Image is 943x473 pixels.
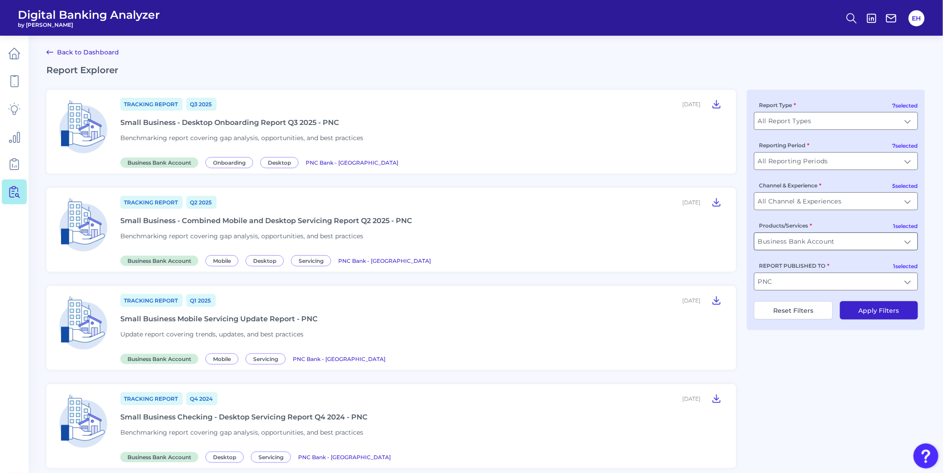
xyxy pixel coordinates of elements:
[306,159,398,166] span: PNC Bank - [GEOGRAPHIC_DATA]
[205,255,238,266] span: Mobile
[205,452,244,463] span: Desktop
[53,195,113,255] img: Business Bank Account
[120,354,202,363] a: Business Bank Account
[120,392,183,405] a: Tracking Report
[708,97,726,111] button: Small Business - Desktop Onboarding Report Q3 2025 - PNC
[186,294,216,307] a: Q1 2025
[251,452,295,461] a: Servicing
[120,158,198,168] span: Business Bank Account
[708,293,726,307] button: Small Business Mobile Servicing Update Report - PNC
[246,255,284,266] span: Desktop
[53,293,113,353] img: Business Bank Account
[682,199,701,206] div: [DATE]
[708,195,726,209] button: Small Business - Combined Mobile and Desktop Servicing Report Q2 2025 - PNC
[682,297,701,304] div: [DATE]
[120,118,339,127] div: Small Business - Desktop Onboarding Report Q3 2025 - PNC
[205,354,242,363] a: Mobile
[186,196,217,209] a: Q2 2025
[293,354,385,363] a: PNC Bank - [GEOGRAPHIC_DATA]
[759,222,812,229] label: Products/Services
[246,354,289,363] a: Servicing
[260,158,302,166] a: Desktop
[246,353,286,365] span: Servicing
[338,257,431,264] span: PNC Bank - [GEOGRAPHIC_DATA]
[246,256,287,265] a: Desktop
[298,452,391,461] a: PNC Bank - [GEOGRAPHIC_DATA]
[120,413,368,421] div: Small Business Checking - Desktop Servicing Report Q4 2024 - PNC
[46,47,119,58] a: Back to Dashboard
[293,356,385,362] span: PNC Bank - [GEOGRAPHIC_DATA]
[759,102,796,108] label: Report Type
[291,255,331,266] span: Servicing
[120,428,363,436] span: Benchmarking report covering gap analysis, opportunities, and best practices
[186,392,217,405] a: Q4 2024
[298,454,391,461] span: PNC Bank - [GEOGRAPHIC_DATA]
[759,182,822,189] label: Channel & Experience
[120,134,363,142] span: Benchmarking report covering gap analysis, opportunities, and best practices
[251,452,291,463] span: Servicing
[291,256,335,265] a: Servicing
[682,395,701,402] div: [DATE]
[338,256,431,265] a: PNC Bank - [GEOGRAPHIC_DATA]
[120,216,412,225] div: Small Business - Combined Mobile and Desktop Servicing Report Q2 2025 - PNC
[120,232,363,240] span: Benchmarking report covering gap analysis, opportunities, and best practices
[120,256,198,266] span: Business Bank Account
[205,256,242,265] a: Mobile
[205,452,247,461] a: Desktop
[120,256,202,265] a: Business Bank Account
[205,158,257,166] a: Onboarding
[120,196,183,209] a: Tracking Report
[120,354,198,364] span: Business Bank Account
[759,142,810,149] label: Reporting Period
[120,158,202,166] a: Business Bank Account
[306,158,398,166] a: PNC Bank - [GEOGRAPHIC_DATA]
[53,391,113,451] img: Business Bank Account
[205,353,238,365] span: Mobile
[186,98,217,111] a: Q3 2025
[708,391,726,406] button: Small Business Checking - Desktop Servicing Report Q4 2024 - PNC
[205,157,253,168] span: Onboarding
[759,262,830,269] label: REPORT PUBLISHED TO
[53,97,113,157] img: Business Bank Account
[260,157,299,168] span: Desktop
[18,8,160,21] span: Digital Banking Analyzer
[120,330,303,338] span: Update report covering trends, updates, and best practices
[46,65,925,75] h2: Report Explorer
[120,98,183,111] a: Tracking Report
[914,444,939,469] button: Open Resource Center
[754,301,833,319] button: Reset Filters
[18,21,160,28] span: by [PERSON_NAME]
[120,452,202,461] a: Business Bank Account
[682,101,701,108] div: [DATE]
[120,315,318,323] div: Small Business Mobile Servicing Update Report - PNC
[120,452,198,462] span: Business Bank Account
[909,10,925,26] button: EH
[120,294,183,307] a: Tracking Report
[840,301,918,319] button: Apply Filters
